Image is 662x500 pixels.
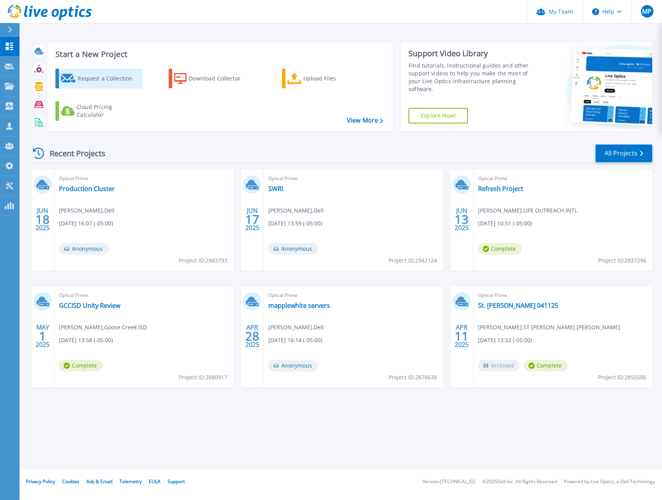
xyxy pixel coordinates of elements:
li: © 2025 Dell Inc. All Rights Reserved [482,479,557,484]
a: All Projects [596,145,652,162]
span: Project ID: 2880917 [179,373,227,382]
a: Support [168,478,185,485]
span: Project ID: 2876638 [389,373,437,382]
span: Project ID: 2937296 [598,256,646,265]
a: Refresh Project [478,185,523,193]
a: Explore Now! [409,108,468,123]
a: View More [347,117,383,124]
span: [PERSON_NAME] , Dell [268,206,324,215]
div: Find tutorials, instructional guides and other support videos to help you make the most of your L... [409,62,536,93]
span: [DATE] 13:32 (-05:00) [478,336,532,345]
span: 17 [245,216,259,223]
span: [PERSON_NAME] , Goose Creek ISD [59,323,147,332]
span: [PERSON_NAME] , LIFE OUTREACH INTL [478,206,577,215]
a: St. [PERSON_NAME] 041125 [478,302,558,309]
span: Complete [524,360,567,371]
span: Optical Prime [268,291,438,300]
div: APR 2025 [454,322,469,350]
span: [PERSON_NAME] , Dell [268,323,324,332]
span: 11 [455,333,469,339]
span: Optical Prime [478,174,648,183]
a: Privacy Policy [26,478,55,485]
span: MP [642,8,651,14]
a: Download Collector [169,69,256,88]
div: JUN 2025 [35,205,50,234]
li: Powered by Live Optics, a Dell Technology [564,479,655,484]
span: Project ID: 2943793 [179,256,227,265]
span: [PERSON_NAME] , ST [PERSON_NAME] [PERSON_NAME] [478,323,620,332]
span: Archived [478,360,520,371]
a: Cloud Pricing Calculator [55,101,143,121]
li: Version: [TECHNICAL_ID] [423,479,475,484]
span: Project ID: 2855586 [598,373,646,382]
a: EULA [149,478,161,485]
span: Project ID: 2942124 [389,256,437,265]
span: [DATE] 16:14 (-05:00) [268,336,322,345]
a: Ads & Email [86,478,112,485]
div: JUN 2025 [454,205,469,234]
div: JUN 2025 [245,205,260,234]
span: Optical Prime [478,291,648,300]
a: Request a Collection [55,69,143,88]
span: Complete [59,360,103,371]
span: Complete [478,243,522,255]
div: Download Collector [189,71,251,86]
span: Anonymous [268,360,318,371]
a: Telemetry [120,478,142,485]
a: GCCISD Unity Review [59,302,120,309]
span: 28 [245,333,259,339]
span: [DATE] 13:58 (-05:00) [59,336,113,345]
a: Production Cluster [59,185,115,193]
span: [DATE] 13:59 (-05:00) [268,219,322,228]
span: 18 [36,216,50,223]
div: Request a Collection [78,71,140,86]
h3: Start a New Project [55,50,383,59]
div: MAY 2025 [35,322,50,350]
div: Upload Files [303,71,366,86]
span: [PERSON_NAME] , Dell [59,206,114,215]
div: Support Video Library [409,48,536,59]
span: [DATE] 10:51 (-05:00) [478,219,532,228]
a: Cookies [62,478,79,485]
span: Optical Prime [59,174,228,183]
a: SWRI [268,185,283,193]
span: 1 [39,333,46,339]
div: Cloud Pricing Calculator [77,103,139,119]
span: Optical Prime [268,174,438,183]
span: 13 [455,216,469,223]
span: Anonymous [268,243,318,255]
div: APR 2025 [245,322,260,350]
a: mapplewhite servers [268,302,330,309]
span: Optical Prime [59,291,228,300]
div: Recent Projects [30,144,116,163]
a: Upload Files [282,69,369,88]
span: [DATE] 16:07 (-05:00) [59,219,113,228]
span: Anonymous [59,243,109,255]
